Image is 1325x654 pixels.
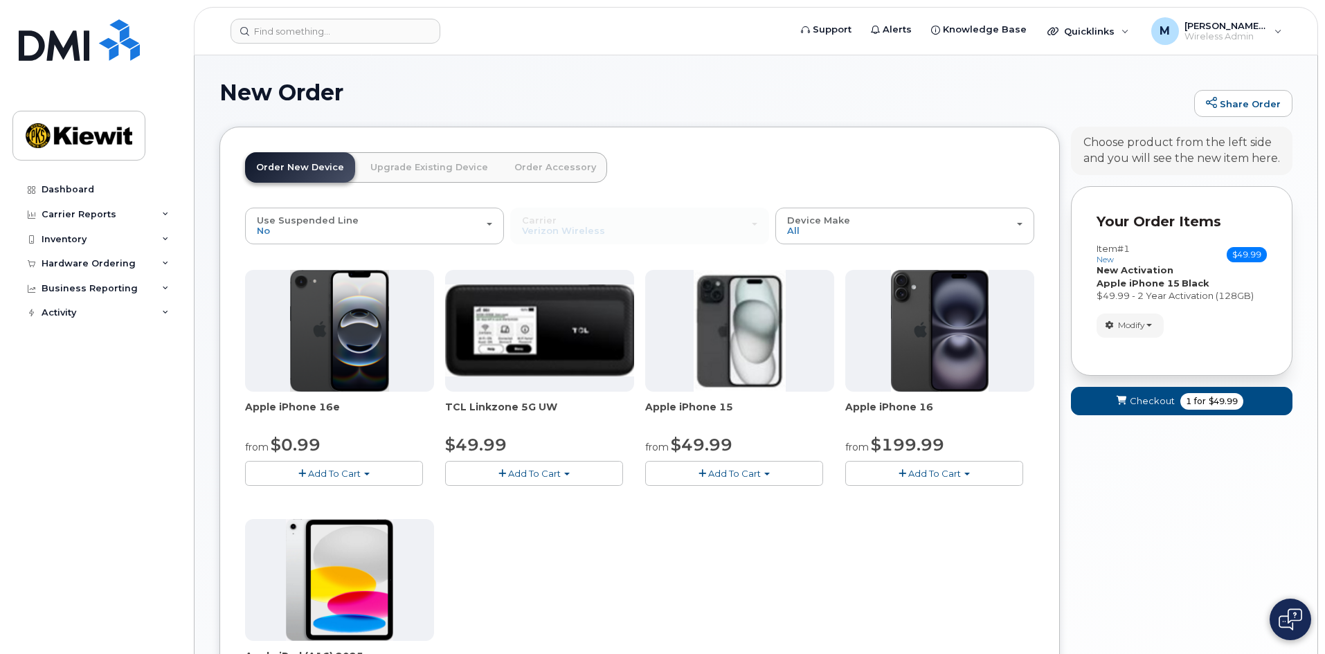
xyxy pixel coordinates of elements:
[891,270,989,392] img: iphone_16_plus.png
[245,400,434,428] div: Apple iPhone 16e
[445,400,634,428] div: TCL Linkzone 5G UW
[1191,395,1209,408] span: for
[845,441,869,453] small: from
[871,435,944,455] span: $199.99
[645,400,834,428] div: Apple iPhone 15
[1097,289,1267,302] div: $49.99 - 2 Year Activation (128GB)
[219,80,1187,105] h1: New Order
[257,225,270,236] span: No
[445,461,623,485] button: Add To Cart
[1097,278,1180,289] strong: Apple iPhone 15
[1209,395,1238,408] span: $49.99
[708,468,761,479] span: Add To Cart
[286,519,393,641] img: ipad_11.png
[1097,314,1164,338] button: Modify
[1117,243,1130,254] span: #1
[445,435,507,455] span: $49.99
[245,461,423,485] button: Add To Cart
[671,435,732,455] span: $49.99
[1097,212,1267,232] p: Your Order Items
[245,208,504,244] button: Use Suspended Line No
[359,152,499,183] a: Upgrade Existing Device
[1097,264,1173,275] strong: New Activation
[845,400,1034,428] div: Apple iPhone 16
[445,284,634,376] img: linkzone5g.png
[1279,608,1302,630] img: Open chat
[503,152,607,183] a: Order Accessory
[787,215,850,226] span: Device Make
[1194,90,1292,118] a: Share Order
[1227,247,1267,262] span: $49.99
[645,441,669,453] small: from
[1118,319,1145,331] span: Modify
[257,215,359,226] span: Use Suspended Line
[775,208,1034,244] button: Device Make All
[1083,135,1280,167] div: Choose product from the left side and you will see the new item here.
[1186,395,1191,408] span: 1
[1097,255,1114,264] small: new
[1071,387,1292,415] button: Checkout 1 for $49.99
[245,152,355,183] a: Order New Device
[245,441,269,453] small: from
[308,468,361,479] span: Add To Cart
[845,461,1023,485] button: Add To Cart
[508,468,561,479] span: Add To Cart
[1097,244,1130,264] h3: Item
[290,270,390,392] img: iphone16e.png
[787,225,800,236] span: All
[645,461,823,485] button: Add To Cart
[694,270,786,392] img: iphone15.jpg
[1130,394,1175,408] span: Checkout
[1182,278,1209,289] strong: Black
[271,435,321,455] span: $0.99
[908,468,961,479] span: Add To Cart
